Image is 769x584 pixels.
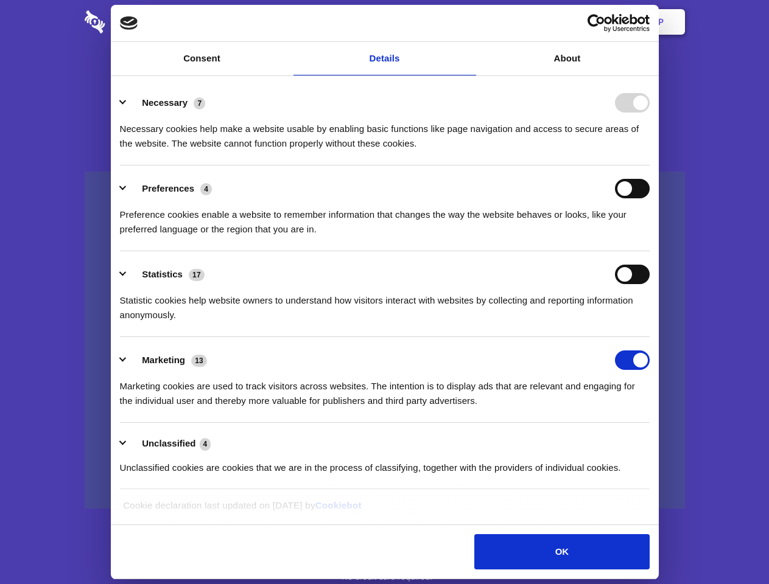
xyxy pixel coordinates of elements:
a: Consent [111,42,293,75]
div: Marketing cookies are used to track visitors across websites. The intention is to display ads tha... [120,370,650,408]
span: 4 [200,438,211,450]
a: About [476,42,659,75]
a: Details [293,42,476,75]
label: Marketing [142,355,185,365]
div: Statistic cookies help website owners to understand how visitors interact with websites by collec... [120,284,650,322]
button: Statistics (17) [120,265,212,284]
div: Preference cookies enable a website to remember information that changes the way the website beha... [120,198,650,237]
a: Wistia video thumbnail [85,172,685,509]
a: Usercentrics Cookiebot - opens in a new window [543,14,650,32]
span: 13 [191,355,207,367]
span: 17 [189,269,205,281]
div: Cookie declaration last updated on [DATE] by [114,498,655,522]
a: Pricing [357,3,410,41]
img: logo [120,16,138,30]
button: Marketing (13) [120,350,215,370]
h1: Eliminate Slack Data Loss. [85,55,685,99]
img: logo-wordmark-white-trans-d4663122ce5f474addd5e946df7df03e33cb6a1c49d2221995e7729f52c070b2.svg [85,10,189,33]
button: OK [474,534,649,569]
div: Unclassified cookies are cookies that we are in the process of classifying, together with the pro... [120,451,650,475]
span: 7 [194,97,205,109]
label: Preferences [142,183,194,193]
iframe: Drift Widget Chat Controller [708,523,754,569]
button: Preferences (4) [120,179,220,198]
label: Statistics [142,269,183,279]
label: Necessary [142,97,188,108]
a: Cookiebot [315,500,362,510]
button: Necessary (7) [120,93,213,113]
span: 4 [200,183,212,195]
a: Contact [494,3,550,41]
a: Login [552,3,605,41]
button: Unclassified (4) [120,436,219,451]
div: Necessary cookies help make a website usable by enabling basic functions like page navigation and... [120,113,650,151]
h4: Auto-redaction of sensitive data, encrypted data sharing and self-destructing private chats. Shar... [85,111,685,151]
